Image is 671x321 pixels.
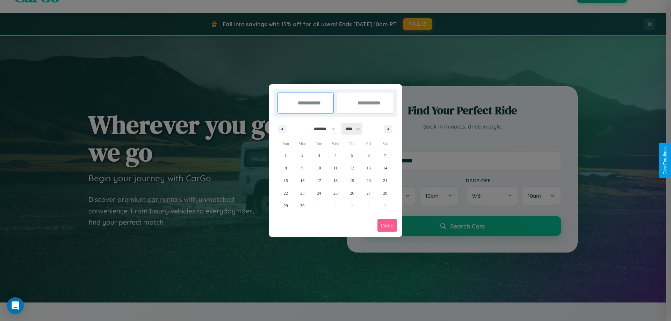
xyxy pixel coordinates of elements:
span: 4 [334,149,337,162]
button: 15 [277,174,294,187]
button: 9 [294,162,310,174]
span: 16 [300,174,304,187]
button: 6 [360,149,377,162]
button: 17 [311,174,327,187]
span: 3 [318,149,320,162]
button: 2 [294,149,310,162]
button: 16 [294,174,310,187]
button: 7 [377,149,394,162]
span: Mon [294,138,310,149]
span: Fri [360,138,377,149]
button: 24 [311,187,327,199]
span: 30 [300,199,304,212]
span: Thu [344,138,360,149]
span: 23 [300,187,304,199]
span: 26 [350,187,354,199]
button: 8 [277,162,294,174]
span: 19 [350,174,354,187]
span: 6 [368,149,370,162]
div: Give Feedback [663,146,668,175]
span: 15 [284,174,288,187]
button: 30 [294,199,310,212]
button: 29 [277,199,294,212]
span: 5 [351,149,353,162]
button: 18 [327,174,344,187]
button: 11 [327,162,344,174]
button: 25 [327,187,344,199]
button: 19 [344,174,360,187]
button: 13 [360,162,377,174]
button: 10 [311,162,327,174]
button: 27 [360,187,377,199]
div: Open Intercom Messenger [7,297,24,314]
span: 11 [333,162,338,174]
button: 12 [344,162,360,174]
button: Done [377,219,397,232]
span: 22 [284,187,288,199]
button: 28 [377,187,394,199]
span: 27 [367,187,371,199]
span: 29 [284,199,288,212]
span: 2 [301,149,303,162]
span: 25 [333,187,338,199]
span: Wed [327,138,344,149]
span: 21 [383,174,387,187]
button: 4 [327,149,344,162]
span: 12 [350,162,354,174]
button: 1 [277,149,294,162]
span: 18 [333,174,338,187]
span: 24 [317,187,321,199]
button: 3 [311,149,327,162]
span: 17 [317,174,321,187]
button: 5 [344,149,360,162]
button: 21 [377,174,394,187]
button: 23 [294,187,310,199]
button: 26 [344,187,360,199]
span: 8 [285,162,287,174]
span: Tue [311,138,327,149]
span: Sat [377,138,394,149]
span: 1 [285,149,287,162]
span: 9 [301,162,303,174]
span: 10 [317,162,321,174]
span: 14 [383,162,387,174]
span: Sun [277,138,294,149]
span: 13 [367,162,371,174]
button: 22 [277,187,294,199]
span: 7 [384,149,386,162]
span: 20 [367,174,371,187]
button: 14 [377,162,394,174]
span: 28 [383,187,387,199]
button: 20 [360,174,377,187]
